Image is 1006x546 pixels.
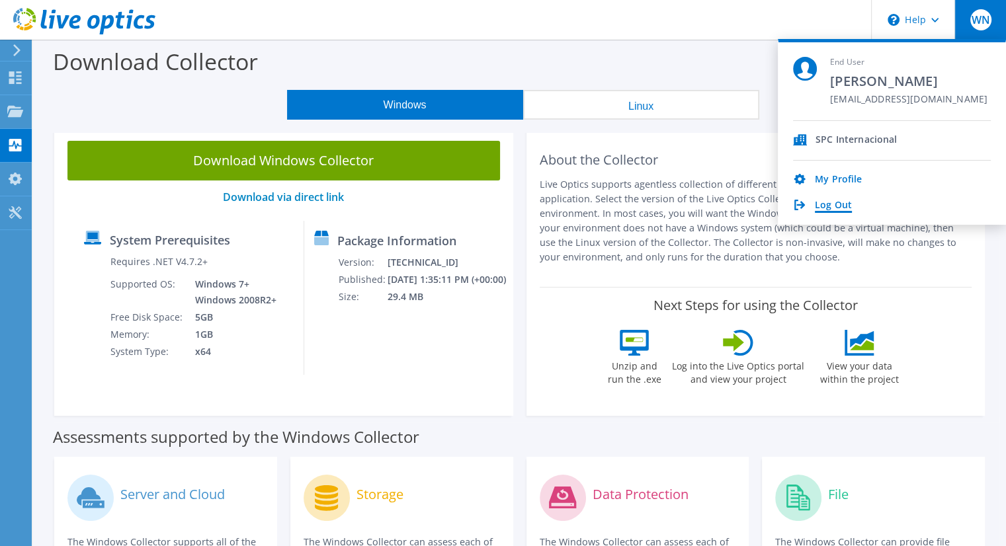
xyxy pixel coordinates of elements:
[523,90,759,120] button: Linux
[185,326,279,343] td: 1GB
[110,276,185,309] td: Supported OS:
[828,488,849,501] label: File
[830,57,987,68] span: End User
[287,90,523,120] button: Windows
[110,233,230,247] label: System Prerequisites
[540,177,972,264] p: Live Optics supports agentless collection of different operating systems, appliances, and applica...
[888,14,900,26] svg: \n
[540,152,972,168] h2: About the Collector
[338,254,386,271] td: Version:
[338,288,386,305] td: Size:
[387,288,507,305] td: 29.4 MB
[120,488,225,501] label: Server and Cloud
[830,72,987,90] span: [PERSON_NAME]
[53,430,419,444] label: Assessments supported by the Windows Collector
[387,271,507,288] td: [DATE] 1:35:11 PM (+00:00)
[110,255,208,268] label: Requires .NET V4.7.2+
[653,297,858,313] label: Next Steps for using the Collector
[185,276,279,309] td: Windows 7+ Windows 2008R2+
[671,356,805,386] label: Log into the Live Optics portal and view your project
[67,141,500,180] a: Download Windows Collector
[604,356,665,386] label: Unzip and run the .exe
[337,234,456,247] label: Package Information
[338,271,386,288] td: Published:
[816,134,897,147] div: SPC Internacional
[110,326,185,343] td: Memory:
[53,46,258,77] label: Download Collector
[815,200,852,212] a: Log Out
[970,9,991,30] span: WN
[223,190,344,204] a: Download via direct link
[593,488,689,501] label: Data Protection
[812,356,907,386] label: View your data within the project
[185,309,279,326] td: 5GB
[356,488,403,501] label: Storage
[110,343,185,360] td: System Type:
[185,343,279,360] td: x64
[110,309,185,326] td: Free Disk Space:
[387,254,507,271] td: [TECHNICAL_ID]
[830,94,987,106] span: [EMAIL_ADDRESS][DOMAIN_NAME]
[815,174,862,186] a: My Profile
